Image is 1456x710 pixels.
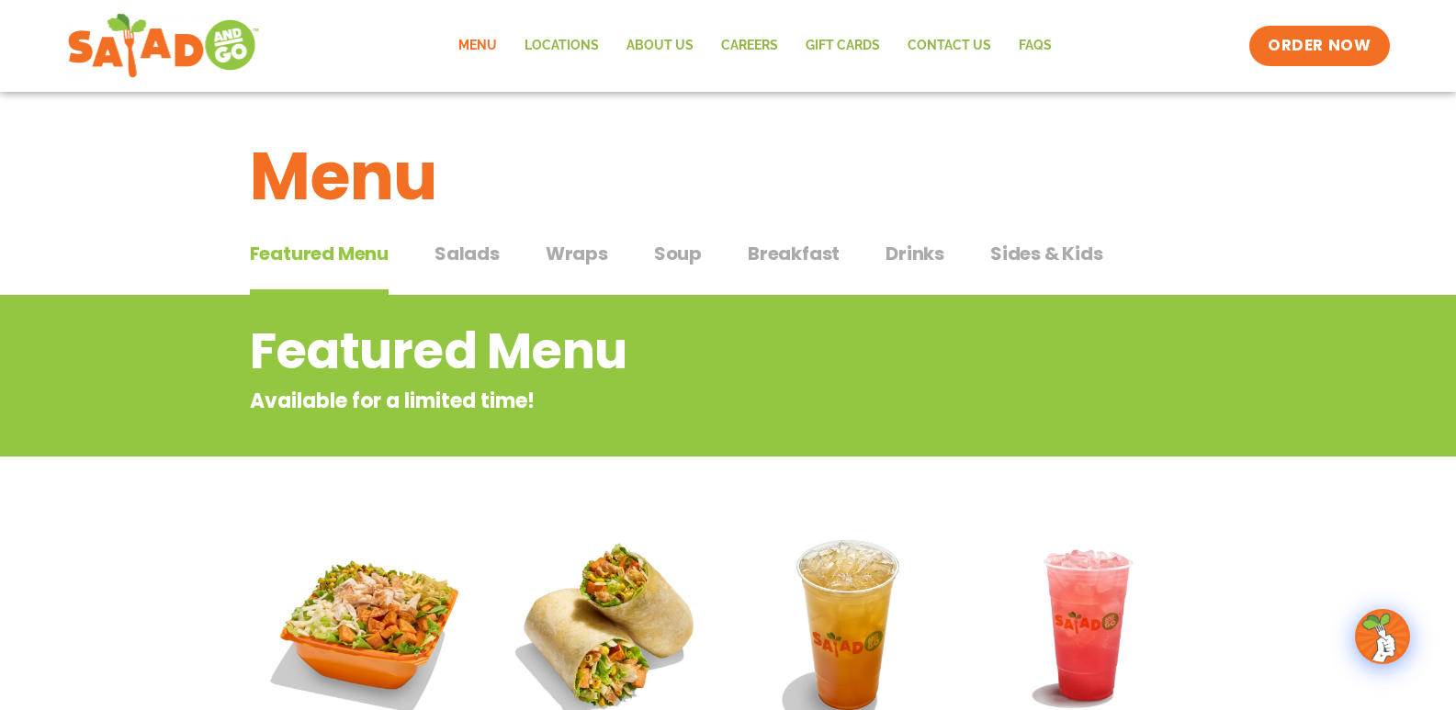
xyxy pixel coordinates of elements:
h2: Featured Menu [250,314,1059,389]
div: Tabbed content [250,233,1207,296]
span: ORDER NOW [1268,35,1371,57]
a: Careers [707,25,792,67]
span: Drinks [886,240,944,267]
span: Sides & Kids [990,240,1103,267]
h1: Menu [250,127,1207,226]
a: Menu [445,25,511,67]
a: Contact Us [894,25,1005,67]
span: Breakfast [748,240,840,267]
span: Wraps [546,240,608,267]
img: new-SAG-logo-768×292 [67,9,261,83]
span: Soup [654,240,702,267]
a: Locations [511,25,613,67]
a: FAQs [1005,25,1066,67]
span: Featured Menu [250,240,389,267]
img: wpChatIcon [1357,611,1408,662]
nav: Menu [445,25,1066,67]
a: ORDER NOW [1249,26,1389,66]
span: Salads [435,240,500,267]
a: About Us [613,25,707,67]
a: GIFT CARDS [792,25,894,67]
p: Available for a limited time! [250,386,1059,416]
